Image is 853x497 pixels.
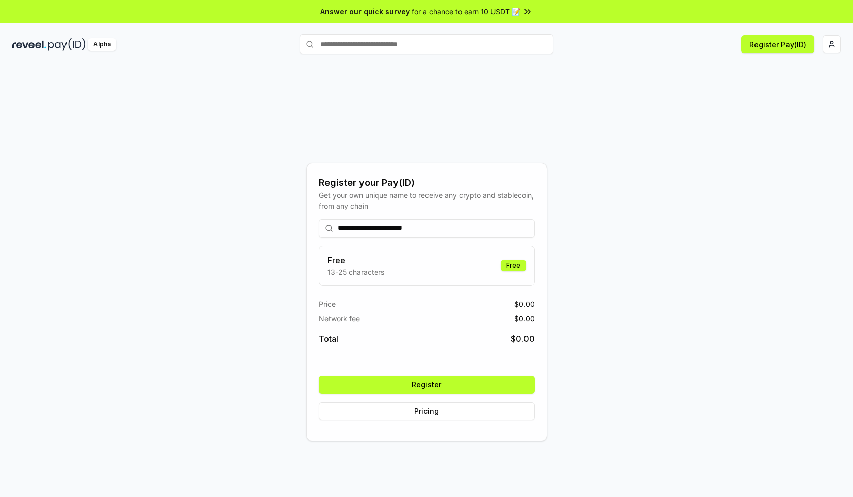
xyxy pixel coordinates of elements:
button: Register Pay(ID) [741,35,814,53]
span: for a chance to earn 10 USDT 📝 [412,6,520,17]
span: Price [319,299,336,309]
span: $ 0.00 [511,333,535,345]
div: Register your Pay(ID) [319,176,535,190]
img: reveel_dark [12,38,46,51]
p: 13-25 characters [327,267,384,277]
span: Network fee [319,313,360,324]
span: Answer our quick survey [320,6,410,17]
span: $ 0.00 [514,299,535,309]
button: Register [319,376,535,394]
img: pay_id [48,38,86,51]
span: Total [319,333,338,345]
div: Get your own unique name to receive any crypto and stablecoin, from any chain [319,190,535,211]
button: Pricing [319,402,535,420]
h3: Free [327,254,384,267]
span: $ 0.00 [514,313,535,324]
div: Alpha [88,38,116,51]
div: Free [501,260,526,271]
